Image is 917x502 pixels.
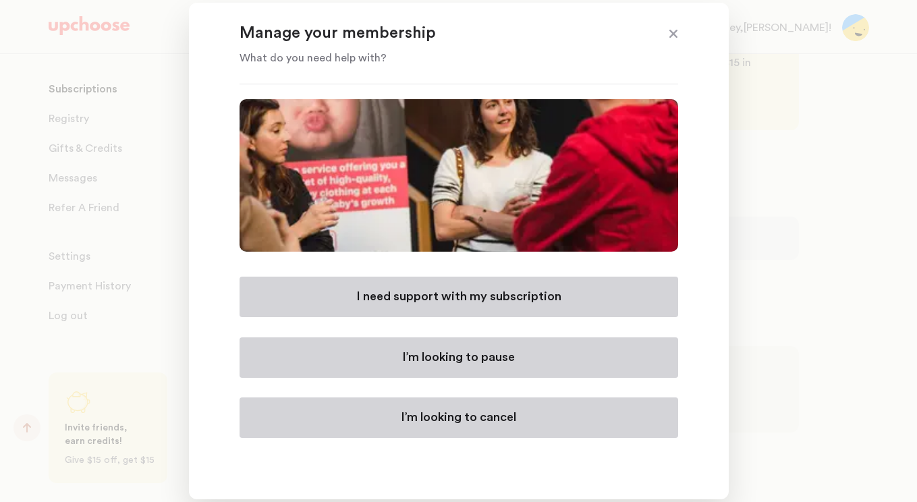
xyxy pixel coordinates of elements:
p: What do you need help with? [240,50,644,66]
p: I need support with my subscription [356,289,561,305]
button: I’m looking to pause [240,337,678,378]
button: I need support with my subscription [240,277,678,317]
button: I’m looking to cancel [240,397,678,438]
p: I’m looking to cancel [401,410,516,426]
p: Manage your membership [240,23,644,45]
img: Manage Membership [240,99,678,252]
p: I’m looking to pause [402,350,515,366]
